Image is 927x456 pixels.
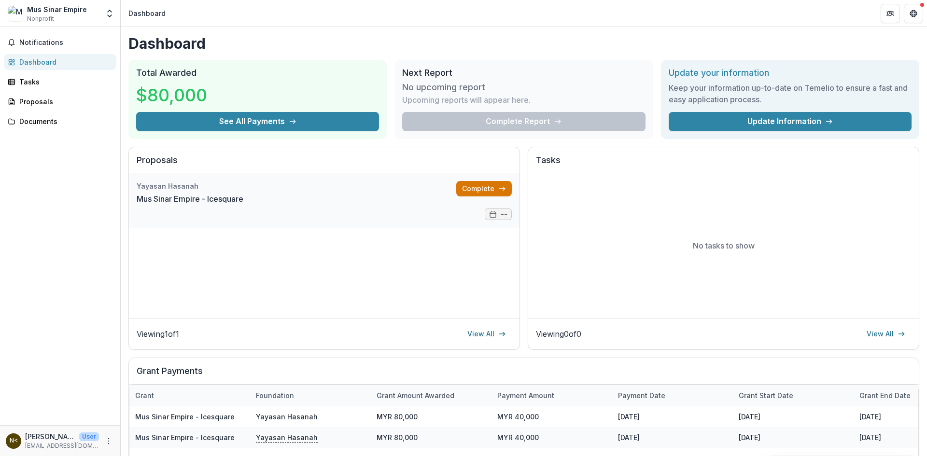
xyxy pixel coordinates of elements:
p: [PERSON_NAME] <[EMAIL_ADDRESS][DOMAIN_NAME]> [25,431,75,442]
div: Grant start date [733,385,854,406]
div: Payment date [612,385,733,406]
div: Norlena Mat Noor <hanasha96@gmail.com> [10,438,18,444]
div: Foundation [250,390,300,401]
h2: Update your information [669,68,912,78]
div: MYR 80,000 [371,427,492,448]
div: Payment Amount [492,385,612,406]
div: Payment date [612,390,671,401]
div: Grant start date [733,390,799,401]
div: Proposals [19,97,109,107]
h2: Grant Payments [137,366,911,384]
div: Payment Amount [492,390,560,401]
div: [DATE] [733,406,854,427]
div: Grant [129,385,250,406]
button: Get Help [904,4,923,23]
div: Grant amount awarded [371,385,492,406]
button: Notifications [4,35,116,50]
a: Mus Sinar Empire - Icesquare [135,433,235,442]
div: [DATE] [612,406,733,427]
div: Dashboard [19,57,109,67]
span: Nonprofit [27,14,54,23]
div: MYR 40,000 [492,427,612,448]
div: MYR 80,000 [371,406,492,427]
a: View All [462,326,512,342]
a: Documents [4,113,116,129]
h2: Total Awarded [136,68,379,78]
a: Proposals [4,94,116,110]
p: Yayasan Hasanah [256,411,318,422]
div: Grant amount awarded [371,390,460,401]
div: Mus Sinar Empire [27,4,87,14]
div: Grant [129,390,160,401]
div: MYR 40,000 [492,406,612,427]
p: Viewing 1 of 1 [137,328,179,340]
h2: Next Report [402,68,645,78]
button: More [103,435,114,447]
a: Dashboard [4,54,116,70]
a: Mus Sinar Empire - Icesquare [135,413,235,421]
span: Notifications [19,39,112,47]
h3: $80,000 [136,82,209,108]
button: See All Payments [136,112,379,131]
h3: No upcoming report [402,82,485,93]
div: Dashboard [128,8,166,18]
h1: Dashboard [128,35,919,52]
p: Upcoming reports will appear here. [402,94,531,106]
nav: breadcrumb [125,6,169,20]
h2: Tasks [536,155,911,173]
div: Foundation [250,385,371,406]
h3: Keep your information up-to-date on Temelio to ensure a fast and easy application process. [669,82,912,105]
div: [DATE] [733,427,854,448]
p: [EMAIL_ADDRESS][DOMAIN_NAME] [25,442,99,450]
p: Viewing 0 of 0 [536,328,581,340]
p: No tasks to show [693,240,755,251]
a: View All [861,326,911,342]
p: Yayasan Hasanah [256,432,318,442]
a: Complete [456,181,512,196]
h2: Proposals [137,155,512,173]
p: User [79,432,99,441]
a: Update Information [669,112,912,131]
button: Partners [881,4,900,23]
button: Open entity switcher [103,4,116,23]
div: Tasks [19,77,109,87]
a: Tasks [4,74,116,90]
div: [DATE] [612,427,733,448]
a: Mus Sinar Empire - Icesquare [137,193,243,205]
div: Grant end date [854,390,916,401]
img: Mus Sinar Empire [8,6,23,21]
div: Documents [19,116,109,126]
